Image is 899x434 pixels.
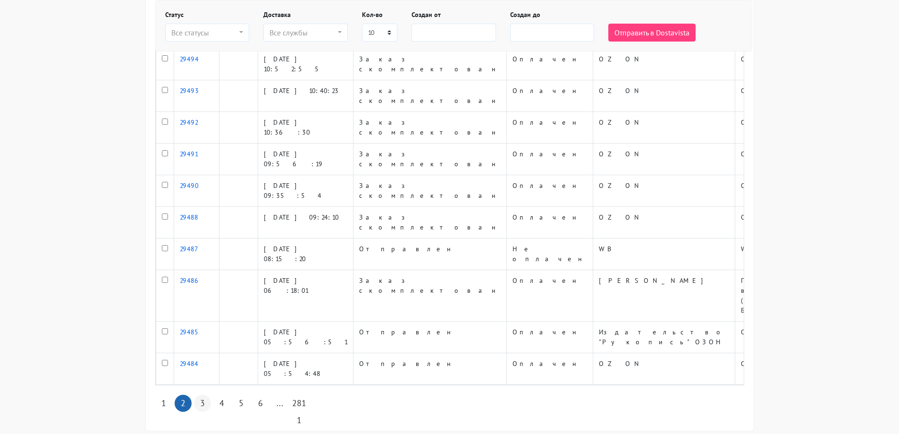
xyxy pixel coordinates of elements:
td: [DATE] 10:36:30 [258,112,353,144]
label: Доставка [263,10,291,20]
td: Отправлен [353,238,506,270]
td: OZON [593,175,735,207]
a: 6 [252,395,269,412]
a: 29491 [180,150,198,158]
td: OZON [593,353,735,385]
td: OZON [735,322,854,353]
td: [DATE] 09:35:54 [258,175,353,207]
td: OZON [735,48,854,80]
td: [DATE] 05:56:51 [258,322,353,353]
td: Пункты выдачи (СДЭК, Боксберри) [735,270,854,322]
td: OZON [593,80,735,112]
td: Заказ скомплектован [353,175,506,207]
a: 29487 [180,245,207,253]
td: OZON [593,112,735,144]
td: Оплачен [506,144,593,175]
td: OZON [735,80,854,112]
div: Все статусы [171,27,238,38]
td: [DATE] 05:54:48 [258,353,353,385]
button: Все статусы [165,24,250,42]
label: Статус [165,10,184,20]
div: Все службы [269,27,336,38]
a: 2811 [291,395,308,412]
td: Оплачен [506,80,593,112]
a: 29490 [180,181,199,190]
td: OZON [735,144,854,175]
td: Оплачен [506,175,593,207]
td: Оплачен [506,207,593,238]
td: Заказ скомплектован [353,112,506,144]
td: Заказ скомплектован [353,80,506,112]
td: OZON [593,207,735,238]
td: Отправлен [353,322,506,353]
td: Оплачен [506,112,593,144]
a: 5 [233,395,250,412]
td: [DATE] 06:18:01 [258,270,353,322]
td: Оплачен [506,270,593,322]
td: Заказ скомплектован [353,270,506,322]
td: Заказ скомплектован [353,48,506,80]
td: [DATE] 09:56:19 [258,144,353,175]
a: 29488 [180,213,198,221]
a: 29493 [180,86,199,95]
td: WB [593,238,735,270]
a: 29484 [180,359,198,368]
td: [DATE] 10:52:55 [258,48,353,80]
a: 29492 [180,118,198,127]
td: Оплачен [506,353,593,385]
td: Издательство "Рукопись" ОЗОН [593,322,735,353]
td: [DATE] 09:24:10 [258,207,353,238]
label: Кол-во [362,10,383,20]
td: [DATE] 08:15:20 [258,238,353,270]
td: [DATE] 10:40:23 [258,80,353,112]
td: OZON [593,48,735,80]
td: Заказ скомплектован [353,207,506,238]
span: ... [271,395,288,412]
td: Заказ скомплектован [353,144,506,175]
td: OZON [735,207,854,238]
td: OZON [735,112,854,144]
td: OZON [593,144,735,175]
td: [PERSON_NAME] [593,270,735,322]
button: Все службы [263,24,348,42]
td: OZON [735,353,854,385]
td: Wildberries [735,238,854,270]
a: 29494 [180,55,199,63]
button: Отправить в Dostavista [608,24,696,42]
td: Не оплачен [506,238,593,270]
a: 2 [175,395,192,412]
label: Создан от [412,10,441,20]
td: Оплачен [506,48,593,80]
td: Отправлен [353,353,506,385]
a: 1 [155,395,172,412]
a: 29485 [180,328,211,336]
td: Оплачен [506,322,593,353]
a: 29486 [180,276,213,285]
a: 3 [194,395,211,412]
label: Создан до [510,10,540,20]
td: OZON [735,175,854,207]
a: 4 [213,395,230,412]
